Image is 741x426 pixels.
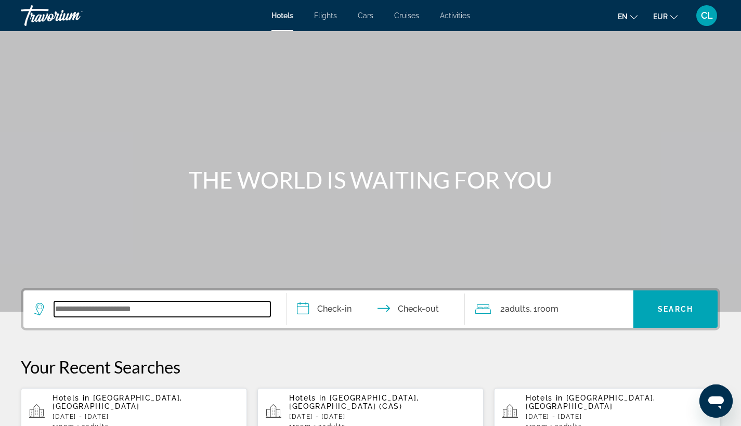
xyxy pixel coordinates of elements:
h1: THE WORLD IS WAITING FOR YOU [176,166,566,193]
button: Search [633,290,718,328]
span: Hotels in [289,394,327,402]
span: Adults [505,304,530,314]
button: Check in and out dates [287,290,465,328]
span: [GEOGRAPHIC_DATA], [GEOGRAPHIC_DATA] (CAS) [289,394,419,410]
p: [DATE] - [DATE] [289,413,475,420]
span: Hotels in [53,394,90,402]
button: Change language [618,9,638,24]
span: CL [701,10,713,21]
button: Travelers: 2 adults, 0 children [465,290,633,328]
a: Cruises [394,11,419,20]
span: Hotels in [526,394,563,402]
button: Change currency [653,9,678,24]
div: Search widget [23,290,718,328]
span: , 1 [530,302,558,316]
span: [GEOGRAPHIC_DATA], [GEOGRAPHIC_DATA] [53,394,183,410]
p: [DATE] - [DATE] [53,413,239,420]
a: Activities [440,11,470,20]
a: Travorium [21,2,125,29]
a: Hotels [271,11,293,20]
span: 2 [500,302,530,316]
span: Room [537,304,558,314]
iframe: Bouton de lancement de la fenêtre de messagerie [699,384,733,418]
a: Cars [358,11,373,20]
button: User Menu [693,5,720,26]
p: Your Recent Searches [21,356,720,377]
span: EUR [653,12,668,21]
span: [GEOGRAPHIC_DATA], [GEOGRAPHIC_DATA] [526,394,656,410]
p: [DATE] - [DATE] [526,413,712,420]
a: Flights [314,11,337,20]
span: Search [658,305,693,313]
span: en [618,12,628,21]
